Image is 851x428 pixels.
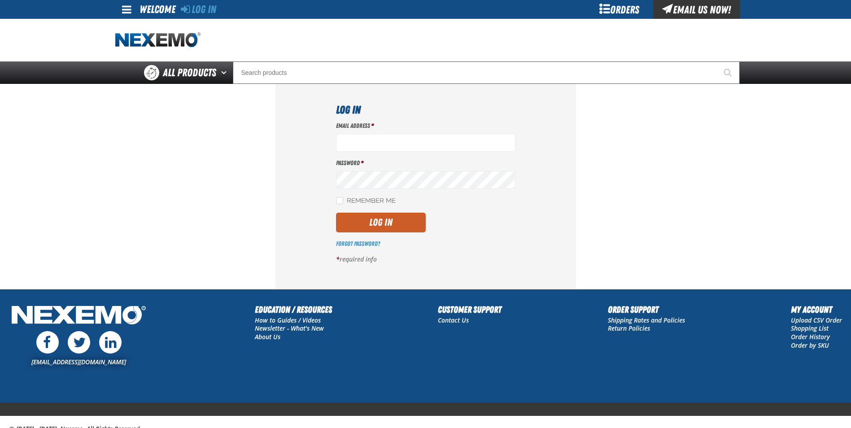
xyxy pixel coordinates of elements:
[336,197,396,205] label: Remember Me
[233,61,740,84] input: Search
[438,303,502,316] h2: Customer Support
[336,213,426,232] button: Log In
[255,332,280,341] a: About Us
[608,303,685,316] h2: Order Support
[791,332,830,341] a: Order History
[438,316,469,324] a: Contact Us
[336,255,515,264] p: required info
[218,61,233,84] button: Open All Products pages
[336,159,515,167] label: Password
[115,32,201,48] a: Home
[181,3,216,16] a: Log In
[336,197,343,204] input: Remember Me
[791,316,842,324] a: Upload CSV Order
[717,61,740,84] button: Start Searching
[791,303,842,316] h2: My Account
[31,358,126,366] a: [EMAIL_ADDRESS][DOMAIN_NAME]
[336,240,380,247] a: Forgot Password?
[163,65,216,81] span: All Products
[608,316,685,324] a: Shipping Rates and Policies
[791,341,829,349] a: Order by SKU
[255,303,332,316] h2: Education / Resources
[115,32,201,48] img: Nexemo logo
[791,324,829,332] a: Shopping List
[336,102,515,118] h1: Log In
[255,324,324,332] a: Newsletter - What's New
[9,303,148,329] img: Nexemo Logo
[336,122,515,130] label: Email Address
[255,316,321,324] a: How to Guides / Videos
[608,324,650,332] a: Return Policies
